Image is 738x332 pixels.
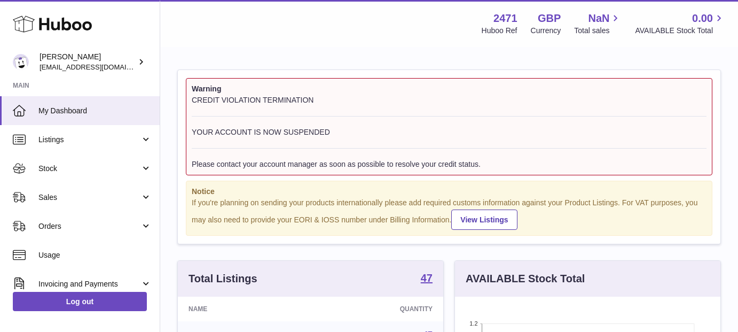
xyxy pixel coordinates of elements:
span: My Dashboard [38,106,152,116]
span: Listings [38,135,140,145]
h3: Total Listings [189,272,257,286]
span: NaN [588,11,609,26]
span: AVAILABLE Stock Total [635,26,725,36]
th: Quantity [318,297,443,321]
span: Stock [38,164,140,174]
span: Usage [38,250,152,260]
strong: Warning [192,84,706,94]
strong: GBP [538,11,561,26]
span: Total sales [574,26,622,36]
a: 0.00 AVAILABLE Stock Total [635,11,725,36]
span: Sales [38,192,140,203]
strong: 47 [421,273,433,283]
img: internalAdmin-2471@internal.huboo.com [13,54,29,70]
div: Currency [531,26,561,36]
a: View Listings [451,210,517,230]
span: [EMAIL_ADDRESS][DOMAIN_NAME] [40,63,157,71]
a: NaN Total sales [574,11,622,36]
span: Invoicing and Payments [38,279,140,289]
span: 0.00 [692,11,713,26]
div: Huboo Ref [482,26,517,36]
div: If you're planning on sending your products internationally please add required customs informati... [192,198,706,230]
h3: AVAILABLE Stock Total [466,272,585,286]
strong: Notice [192,187,706,197]
a: Log out [13,292,147,311]
div: CREDIT VIOLATION TERMINATION YOUR ACCOUNT IS NOW SUSPENDED Please contact your account manager as... [192,95,706,169]
a: 47 [421,273,433,285]
text: 1.2 [469,320,477,327]
strong: 2471 [493,11,517,26]
span: Orders [38,221,140,231]
div: [PERSON_NAME] [40,52,136,72]
th: Name [178,297,318,321]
